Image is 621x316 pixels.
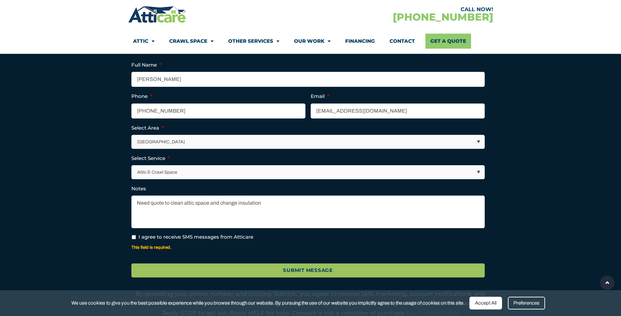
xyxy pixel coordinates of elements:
[469,297,502,309] div: Accept All
[131,93,152,100] label: Phone
[131,244,485,251] div: This field is required.
[133,34,155,49] a: Attic
[131,155,170,162] label: Select Service
[131,62,161,68] label: Full Name
[425,34,471,49] a: Get A Quote
[131,125,164,131] label: Select Area
[311,7,493,12] div: CALL NOW!
[131,196,485,228] textarea: Need quote to clean attic space and change insulation
[131,263,485,277] input: Submit Message
[311,93,329,100] label: Email
[228,34,279,49] a: Other Services
[133,34,488,49] nav: Menu
[345,34,375,49] a: Financing
[508,297,545,309] div: Preferences
[139,233,253,241] label: I agree to receive SMS messages from Atticare
[131,185,146,192] label: Notes
[169,34,214,49] a: Crawl Space
[71,299,465,307] span: We use cookies to give you the best possible experience while you browse through our website. By ...
[390,34,415,49] a: Contact
[294,34,331,49] a: Our Work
